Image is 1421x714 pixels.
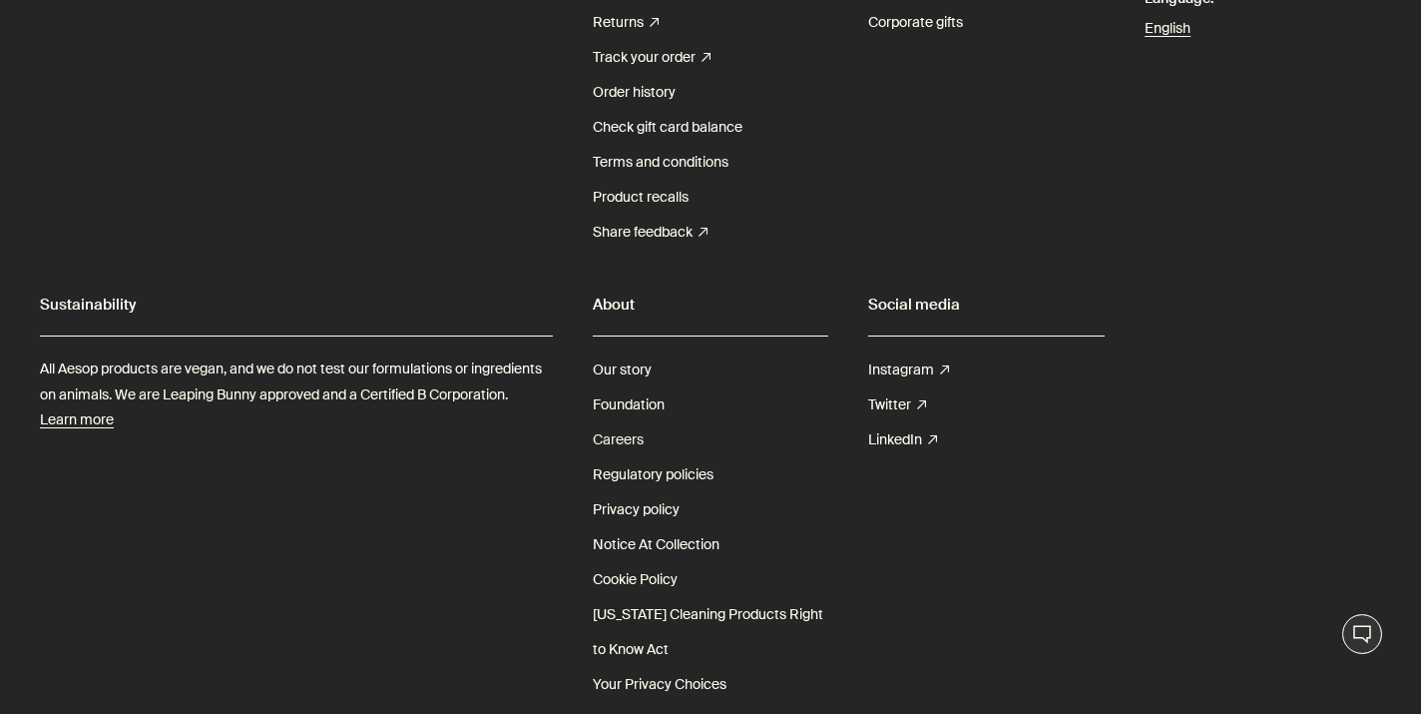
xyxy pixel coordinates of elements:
[40,410,114,428] u: Learn more
[593,667,726,702] a: Your Privacy Choices
[593,145,728,180] a: Terms and conditions
[868,5,963,40] a: Corporate gifts
[593,40,710,75] a: Track your order
[593,457,713,492] a: Regulatory policies
[593,562,678,597] a: Cookie Policy
[40,290,553,320] h2: Sustainability
[593,597,829,667] a: [US_STATE] Cleaning Products Right to Know Act
[593,5,659,40] a: Returns
[1342,614,1382,654] button: Live Assistance
[868,290,1105,320] h2: Social media
[593,387,665,422] a: Foundation
[593,290,829,320] h2: About
[593,527,719,562] a: Notice At Collection
[1145,16,1381,41] a: English
[593,492,680,527] a: Privacy policy
[868,422,937,457] a: LinkedIn
[593,180,689,215] a: Product recalls
[40,407,114,432] a: Learn more
[40,357,553,432] p: All Aesop products are vegan, and we do not test our formulations or ingredients on animals. We a...
[593,110,742,145] a: Check gift card balance
[593,353,652,387] a: Our story
[593,75,676,110] a: Order history
[868,387,926,422] a: Twitter
[593,422,644,457] a: Careers
[593,215,708,250] a: Share feedback
[868,353,949,387] a: Instagram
